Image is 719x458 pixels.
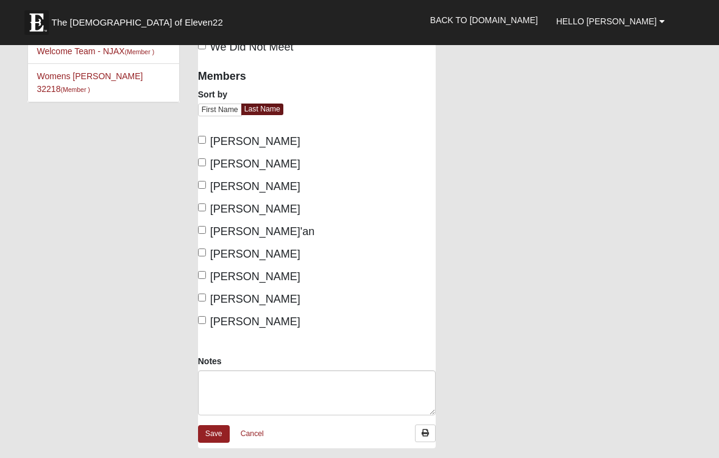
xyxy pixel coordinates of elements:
[18,4,262,35] a: The [DEMOGRAPHIC_DATA] of Eleven22
[547,6,674,37] a: Hello [PERSON_NAME]
[37,46,155,56] a: Welcome Team - NJAX(Member )
[198,316,206,324] input: [PERSON_NAME]
[210,248,300,260] span: [PERSON_NAME]
[198,425,230,443] a: Save
[210,41,294,53] span: We Did Not Meet
[198,88,227,100] label: Sort by
[421,5,547,35] a: Back to [DOMAIN_NAME]
[210,293,300,305] span: [PERSON_NAME]
[60,86,90,93] small: (Member )
[198,104,242,116] a: First Name
[198,41,206,49] input: We Did Not Meet
[210,158,300,170] span: [PERSON_NAME]
[210,135,300,147] span: [PERSON_NAME]
[37,71,143,94] a: Womens [PERSON_NAME] 32218(Member )
[198,248,206,256] input: [PERSON_NAME]
[24,10,49,35] img: Eleven22 logo
[198,158,206,166] input: [PERSON_NAME]
[125,48,154,55] small: (Member )
[556,16,657,26] span: Hello [PERSON_NAME]
[52,16,223,29] span: The [DEMOGRAPHIC_DATA] of Eleven22
[198,203,206,211] input: [PERSON_NAME]
[198,136,206,144] input: [PERSON_NAME]
[210,225,315,238] span: [PERSON_NAME]'an
[210,315,300,328] span: [PERSON_NAME]
[198,294,206,301] input: [PERSON_NAME]
[198,70,308,83] h4: Members
[210,180,300,192] span: [PERSON_NAME]
[198,226,206,234] input: [PERSON_NAME]'an
[198,181,206,189] input: [PERSON_NAME]
[210,203,300,215] span: [PERSON_NAME]
[210,270,300,283] span: [PERSON_NAME]
[415,425,436,442] a: Print Attendance Roster
[198,355,222,367] label: Notes
[241,104,283,115] a: Last Name
[233,425,272,443] a: Cancel
[198,271,206,279] input: [PERSON_NAME]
